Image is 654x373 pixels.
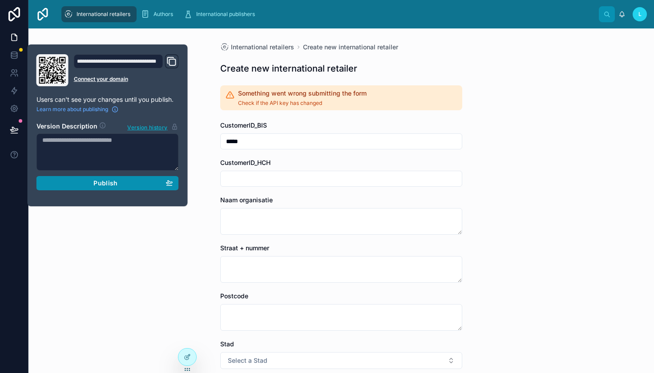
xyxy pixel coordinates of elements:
a: International retailers [220,43,294,52]
span: Authors [153,11,173,18]
div: scrollable content [57,4,599,24]
span: Straat + nummer [220,244,269,252]
h2: Version Description [36,122,97,132]
span: Check if the API key has changed [238,100,367,107]
a: Connect your domain [74,76,179,83]
span: International retailers [77,11,130,18]
span: Naam organisatie [220,196,273,204]
a: Create new international retailer [303,43,398,52]
span: CustomerID_BIS [220,121,267,129]
span: Publish [93,179,117,187]
div: Domain and Custom Link [74,54,179,86]
p: Users can't see your changes until you publish. [36,95,179,104]
span: L [638,11,642,18]
a: International retailers [61,6,137,22]
a: International publishers [181,6,261,22]
span: Postcode [220,292,248,300]
span: Select a Stad [228,356,267,365]
span: International publishers [196,11,255,18]
a: Learn more about publishing [36,106,119,113]
h2: Something went wrong submitting the form [238,89,367,98]
h1: Create new international retailer [220,62,357,75]
span: Learn more about publishing [36,106,108,113]
span: Version history [127,122,167,131]
img: App logo [36,7,50,21]
a: Authors [138,6,179,22]
span: CustomerID_HCH [220,159,270,166]
button: Select Button [220,352,462,369]
span: Stad [220,340,234,348]
button: Version history [127,122,178,132]
button: Publish [36,176,179,190]
span: International retailers [231,43,294,52]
